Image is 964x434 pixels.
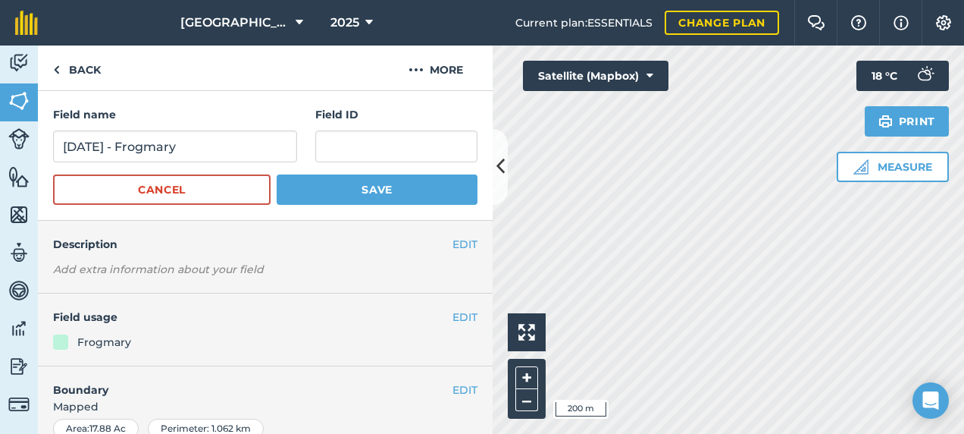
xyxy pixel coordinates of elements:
img: svg+xml;base64,PHN2ZyB4bWxucz0iaHR0cDovL3d3dy53My5vcmcvMjAwMC9zdmciIHdpZHRoPSI5IiBoZWlnaHQ9IjI0Ii... [53,61,60,79]
em: Add extra information about your field [53,263,264,276]
img: svg+xml;base64,PHN2ZyB4bWxucz0iaHR0cDovL3d3dy53My5vcmcvMjAwMC9zdmciIHdpZHRoPSIxOSIgaGVpZ2h0PSIyNC... [878,112,893,131]
img: svg+xml;base64,PHN2ZyB4bWxucz0iaHR0cDovL3d3dy53My5vcmcvMjAwMC9zdmciIHdpZHRoPSI1NiIgaGVpZ2h0PSI2MC... [8,203,30,226]
img: svg+xml;base64,PHN2ZyB4bWxucz0iaHR0cDovL3d3dy53My5vcmcvMjAwMC9zdmciIHdpZHRoPSIyMCIgaGVpZ2h0PSIyNC... [408,61,424,79]
button: Print [865,106,950,137]
h4: Description [53,236,477,253]
img: svg+xml;base64,PD94bWwgdmVyc2lvbj0iMS4wIiBlbmNvZGluZz0idXRmLTgiPz4KPCEtLSBHZW5lcmF0b3I6IEFkb2JlIE... [909,61,940,91]
button: EDIT [452,236,477,253]
img: svg+xml;base64,PD94bWwgdmVyc2lvbj0iMS4wIiBlbmNvZGluZz0idXRmLTgiPz4KPCEtLSBHZW5lcmF0b3I6IEFkb2JlIE... [8,128,30,149]
img: Four arrows, one pointing top left, one top right, one bottom right and the last bottom left [518,324,535,341]
a: Change plan [665,11,779,35]
button: Save [277,175,477,205]
img: A cog icon [934,15,953,30]
h4: Boundary [38,366,452,398]
button: Measure [837,152,949,182]
img: A question mark icon [850,15,868,30]
div: Frogmary [77,334,131,351]
h4: Field name [53,106,297,123]
button: + [515,366,538,389]
img: svg+xml;base64,PD94bWwgdmVyc2lvbj0iMS4wIiBlbmNvZGluZz0idXRmLTgiPz4KPCEtLSBHZW5lcmF0b3I6IEFkb2JlIE... [8,52,30,74]
button: EDIT [452,382,477,398]
span: 2025 [330,14,359,32]
h4: Field usage [53,309,452,325]
button: 18 °C [856,61,949,91]
img: svg+xml;base64,PD94bWwgdmVyc2lvbj0iMS4wIiBlbmNvZGluZz0idXRmLTgiPz4KPCEtLSBHZW5lcmF0b3I6IEFkb2JlIE... [8,241,30,264]
img: svg+xml;base64,PHN2ZyB4bWxucz0iaHR0cDovL3d3dy53My5vcmcvMjAwMC9zdmciIHdpZHRoPSIxNyIgaGVpZ2h0PSIxNy... [894,14,909,32]
span: 18 ° C [872,61,897,91]
span: [GEOGRAPHIC_DATA] [180,14,290,32]
button: EDIT [452,309,477,325]
img: svg+xml;base64,PD94bWwgdmVyc2lvbj0iMS4wIiBlbmNvZGluZz0idXRmLTgiPz4KPCEtLSBHZW5lcmF0b3I6IEFkb2JlIE... [8,394,30,415]
img: svg+xml;base64,PD94bWwgdmVyc2lvbj0iMS4wIiBlbmNvZGluZz0idXRmLTgiPz4KPCEtLSBHZW5lcmF0b3I6IEFkb2JlIE... [8,279,30,302]
span: Mapped [38,398,493,415]
img: svg+xml;base64,PHN2ZyB4bWxucz0iaHR0cDovL3d3dy53My5vcmcvMjAwMC9zdmciIHdpZHRoPSI1NiIgaGVpZ2h0PSI2MC... [8,165,30,188]
button: Satellite (Mapbox) [523,61,668,91]
img: svg+xml;base64,PD94bWwgdmVyc2lvbj0iMS4wIiBlbmNvZGluZz0idXRmLTgiPz4KPCEtLSBHZW5lcmF0b3I6IEFkb2JlIE... [8,317,30,340]
a: Back [38,46,116,90]
span: Current plan : ESSENTIALS [515,14,653,31]
div: Open Intercom Messenger [912,382,949,419]
img: Two speech bubbles overlapping with the left bubble in the forefront [807,15,825,30]
button: Cancel [53,175,271,205]
button: More [379,46,493,90]
img: fieldmargin Logo [15,11,38,35]
img: svg+xml;base64,PHN2ZyB4bWxucz0iaHR0cDovL3d3dy53My5vcmcvMjAwMC9zdmciIHdpZHRoPSI1NiIgaGVpZ2h0PSI2MC... [8,90,30,112]
img: Ruler icon [853,159,869,175]
h4: Field ID [315,106,477,123]
button: – [515,389,538,411]
img: svg+xml;base64,PD94bWwgdmVyc2lvbj0iMS4wIiBlbmNvZGluZz0idXRmLTgiPz4KPCEtLSBHZW5lcmF0b3I6IEFkb2JlIE... [8,355,30,378]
